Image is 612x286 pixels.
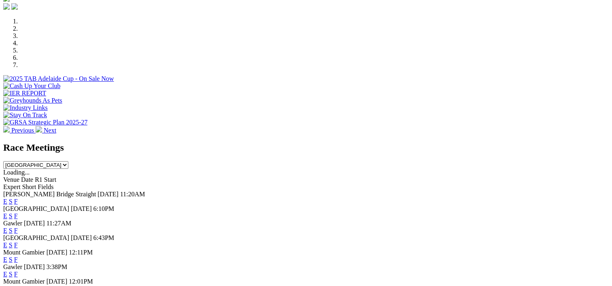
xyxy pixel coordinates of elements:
span: [DATE] [71,234,92,241]
img: chevron-left-pager-white.svg [3,126,10,132]
a: F [14,212,18,219]
span: Venue [3,176,19,183]
span: [PERSON_NAME] Bridge Straight [3,191,96,198]
span: 6:10PM [93,205,114,212]
img: Stay On Track [3,111,47,119]
a: S [9,242,13,248]
img: Industry Links [3,104,48,111]
span: 12:01PM [69,278,93,285]
img: 2025 TAB Adelaide Cup - On Sale Now [3,75,114,82]
span: R1 Start [35,176,56,183]
a: E [3,242,7,248]
h2: Race Meetings [3,142,609,153]
span: Mount Gambier [3,249,45,256]
a: Previous [3,127,36,134]
img: Greyhounds As Pets [3,97,62,104]
span: 12:11PM [69,249,93,256]
a: E [3,212,7,219]
a: E [3,198,7,205]
span: 11:20AM [120,191,145,198]
a: S [9,227,13,234]
a: S [9,212,13,219]
span: [DATE] [97,191,119,198]
span: Date [21,176,33,183]
span: Gawler [3,263,22,270]
span: Gawler [3,220,22,227]
a: F [14,242,18,248]
a: E [3,227,7,234]
img: twitter.svg [11,3,18,10]
span: 3:38PM [47,263,68,270]
img: chevron-right-pager-white.svg [36,126,42,132]
img: Cash Up Your Club [3,82,60,90]
a: S [9,256,13,263]
span: [GEOGRAPHIC_DATA] [3,205,69,212]
a: E [3,256,7,263]
a: F [14,256,18,263]
a: F [14,198,18,205]
span: [DATE] [47,278,68,285]
a: S [9,198,13,205]
span: 6:43PM [93,234,114,241]
span: Mount Gambier [3,278,45,285]
a: Next [36,127,56,134]
a: F [14,271,18,278]
span: Expert [3,183,21,190]
img: GRSA Strategic Plan 2025-27 [3,119,87,126]
span: Previous [11,127,34,134]
a: E [3,271,7,278]
span: [DATE] [24,263,45,270]
span: [DATE] [24,220,45,227]
span: Loading... [3,169,30,176]
img: facebook.svg [3,3,10,10]
span: Fields [38,183,53,190]
span: [DATE] [71,205,92,212]
span: Short [22,183,36,190]
span: [DATE] [47,249,68,256]
a: F [14,227,18,234]
span: 11:27AM [47,220,72,227]
img: IER REPORT [3,90,46,97]
span: Next [44,127,56,134]
span: [GEOGRAPHIC_DATA] [3,234,69,241]
a: S [9,271,13,278]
